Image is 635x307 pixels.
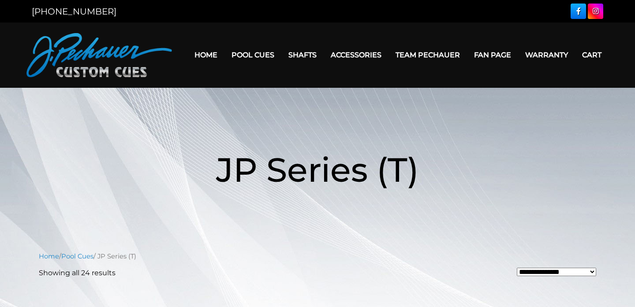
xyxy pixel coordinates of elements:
[224,44,281,66] a: Pool Cues
[467,44,518,66] a: Fan Page
[61,252,93,260] a: Pool Cues
[388,44,467,66] a: Team Pechauer
[39,252,59,260] a: Home
[324,44,388,66] a: Accessories
[187,44,224,66] a: Home
[517,268,596,276] select: Shop order
[281,44,324,66] a: Shafts
[518,44,575,66] a: Warranty
[32,6,116,17] a: [PHONE_NUMBER]
[26,33,172,77] img: Pechauer Custom Cues
[216,149,419,190] span: JP Series (T)
[39,251,596,261] nav: Breadcrumb
[575,44,609,66] a: Cart
[39,268,116,278] p: Showing all 24 results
